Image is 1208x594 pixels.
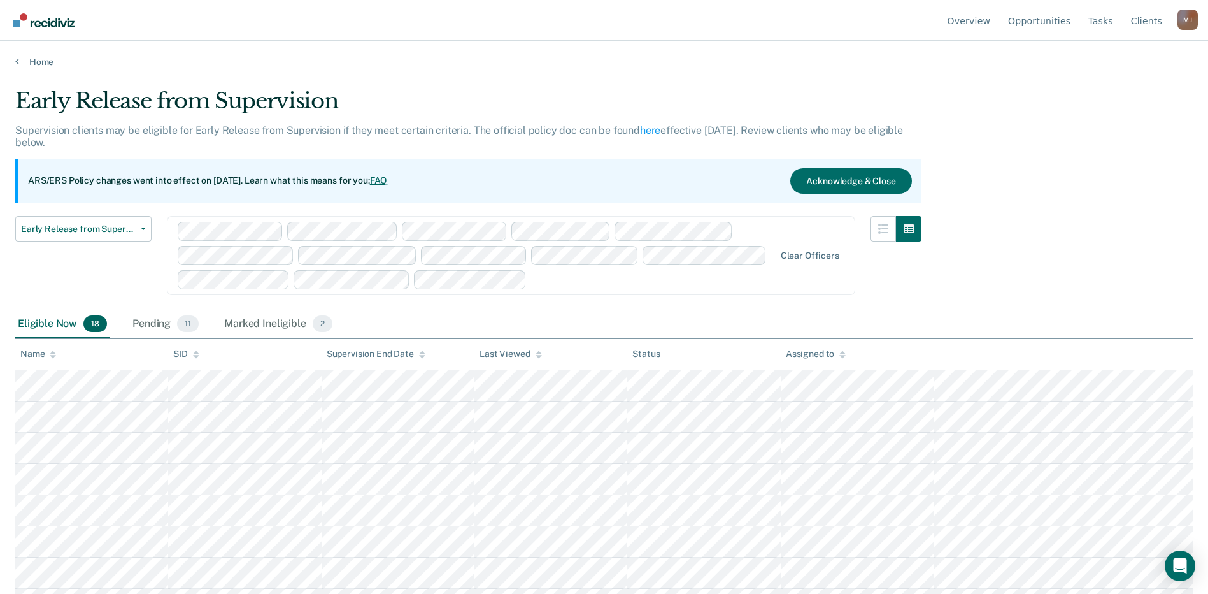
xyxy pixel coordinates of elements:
[177,315,199,332] span: 11
[130,310,201,338] div: Pending11
[173,349,199,359] div: SID
[790,168,911,194] button: Acknowledge & Close
[21,224,136,235] span: Early Release from Supervision
[15,124,903,148] p: Supervision clients may be eligible for Early Release from Supervision if they meet certain crite...
[83,315,107,332] span: 18
[786,349,846,359] div: Assigned to
[632,349,660,359] div: Status
[480,349,541,359] div: Last Viewed
[20,349,56,359] div: Name
[370,175,388,185] a: FAQ
[13,13,75,27] img: Recidiviz
[327,349,425,359] div: Supervision End Date
[313,315,332,332] span: 2
[15,310,110,338] div: Eligible Now18
[28,175,387,187] p: ARS/ERS Policy changes went into effect on [DATE]. Learn what this means for you:
[15,56,1193,68] a: Home
[1177,10,1198,30] div: M J
[781,250,839,261] div: Clear officers
[222,310,335,338] div: Marked Ineligible2
[1165,551,1195,581] div: Open Intercom Messenger
[1177,10,1198,30] button: Profile dropdown button
[15,216,152,242] button: Early Release from Supervision
[640,124,660,136] a: here
[15,88,921,124] div: Early Release from Supervision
